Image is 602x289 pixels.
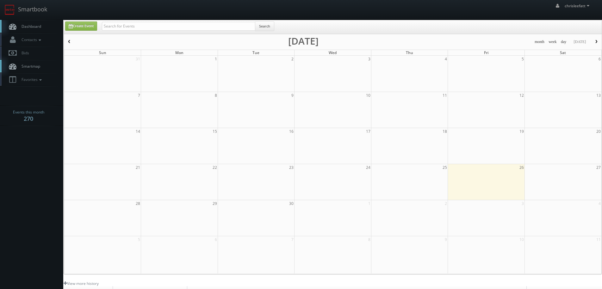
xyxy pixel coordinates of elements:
span: 9 [444,236,448,243]
span: 2 [291,56,294,62]
span: 5 [521,56,524,62]
span: 17 [365,128,371,135]
span: 8 [368,236,371,243]
span: 10 [519,236,524,243]
span: Tue [252,50,259,55]
span: 3 [368,56,371,62]
span: 24 [365,164,371,171]
span: Thu [406,50,413,55]
span: Fri [484,50,488,55]
span: 3 [521,200,524,207]
span: Dashboard [18,24,41,29]
span: 9 [291,92,294,99]
span: 16 [289,128,294,135]
span: 30 [289,200,294,207]
button: [DATE] [571,38,588,46]
span: Events this month [13,109,44,115]
img: smartbook-logo.png [5,5,15,15]
span: 10 [365,92,371,99]
button: Search [255,22,274,31]
span: 22 [212,164,218,171]
span: 11 [442,92,448,99]
span: Sun [99,50,106,55]
span: 11 [596,236,601,243]
span: Bids [18,50,29,56]
span: 29 [212,200,218,207]
span: 7 [291,236,294,243]
span: 28 [135,200,141,207]
span: 15 [212,128,218,135]
span: Favorites [18,77,43,82]
button: week [546,38,559,46]
a: View more history [64,281,99,286]
span: 2 [444,200,448,207]
span: 6 [214,236,218,243]
span: 25 [442,164,448,171]
span: 23 [289,164,294,171]
span: 1 [368,200,371,207]
a: Create Event [65,22,97,31]
span: 26 [519,164,524,171]
span: 1 [214,56,218,62]
span: 31 [135,56,141,62]
span: Sat [560,50,566,55]
span: 8 [214,92,218,99]
span: 13 [596,92,601,99]
span: 20 [596,128,601,135]
span: 18 [442,128,448,135]
button: month [532,38,547,46]
span: 5 [137,236,141,243]
span: Mon [175,50,183,55]
strong: 270 [24,115,33,122]
span: 4 [598,200,601,207]
span: 27 [596,164,601,171]
span: 21 [135,164,141,171]
span: Wed [329,50,337,55]
button: day [559,38,569,46]
input: Search for Events [102,22,255,31]
span: 7 [137,92,141,99]
span: 6 [598,56,601,62]
span: 12 [519,92,524,99]
span: 4 [444,56,448,62]
span: Contacts [18,37,43,42]
span: 19 [519,128,524,135]
span: Smartmap [18,64,40,69]
span: 14 [135,128,141,135]
span: chrisleefatt [565,3,591,9]
h2: [DATE] [288,38,319,44]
